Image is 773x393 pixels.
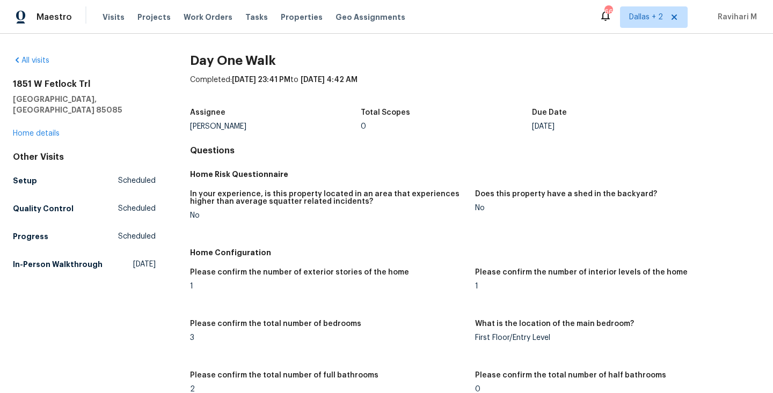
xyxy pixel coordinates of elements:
[13,231,48,242] h5: Progress
[245,13,268,21] span: Tasks
[232,76,290,84] span: [DATE] 23:41 PM
[361,109,410,116] h5: Total Scopes
[190,385,466,393] div: 2
[281,12,323,23] span: Properties
[190,55,760,66] h2: Day One Walk
[190,334,466,342] div: 3
[190,145,760,156] h4: Questions
[13,152,156,162] div: Other Visits
[190,169,760,180] h5: Home Risk Questionnaire
[629,12,663,23] span: Dallas + 2
[301,76,358,84] span: [DATE] 4:42 AM
[13,57,49,64] a: All visits
[13,171,156,190] a: SetupScheduled
[13,79,156,90] h2: 1851 W Fetlock Trl
[103,12,125,23] span: Visits
[13,259,103,270] h5: In-Person Walkthrough
[190,372,378,379] h5: Please confirm the total number of full bathrooms
[13,130,60,137] a: Home details
[532,109,567,116] h5: Due Date
[475,269,688,276] h5: Please confirm the number of interior levels of the home
[475,204,752,212] div: No
[13,175,37,186] h5: Setup
[13,227,156,246] a: ProgressScheduled
[336,12,405,23] span: Geo Assignments
[361,123,532,130] div: 0
[190,269,409,276] h5: Please confirm the number of exterior stories of the home
[13,255,156,274] a: In-Person Walkthrough[DATE]
[475,372,666,379] h5: Please confirm the total number of half bathrooms
[118,175,156,186] span: Scheduled
[475,320,634,328] h5: What is the location of the main bedroom?
[190,283,466,290] div: 1
[190,109,225,116] h5: Assignee
[475,190,657,198] h5: Does this property have a shed in the backyard?
[13,199,156,218] a: Quality ControlScheduled
[190,123,361,130] div: [PERSON_NAME]
[532,123,703,130] div: [DATE]
[184,12,232,23] span: Work Orders
[475,283,752,290] div: 1
[190,190,466,205] h5: In your experience, is this property located in an area that experiences higher than average squa...
[475,385,752,393] div: 0
[133,259,156,270] span: [DATE]
[604,6,612,17] div: 66
[13,203,74,214] h5: Quality Control
[713,12,757,23] span: Ravihari M
[190,75,760,102] div: Completed: to
[37,12,72,23] span: Maestro
[13,94,156,115] h5: [GEOGRAPHIC_DATA], [GEOGRAPHIC_DATA] 85085
[190,320,361,328] h5: Please confirm the total number of bedrooms
[190,212,466,219] div: No
[118,231,156,242] span: Scheduled
[137,12,171,23] span: Projects
[190,247,760,258] h5: Home Configuration
[118,203,156,214] span: Scheduled
[475,334,752,342] div: First Floor/Entry Level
